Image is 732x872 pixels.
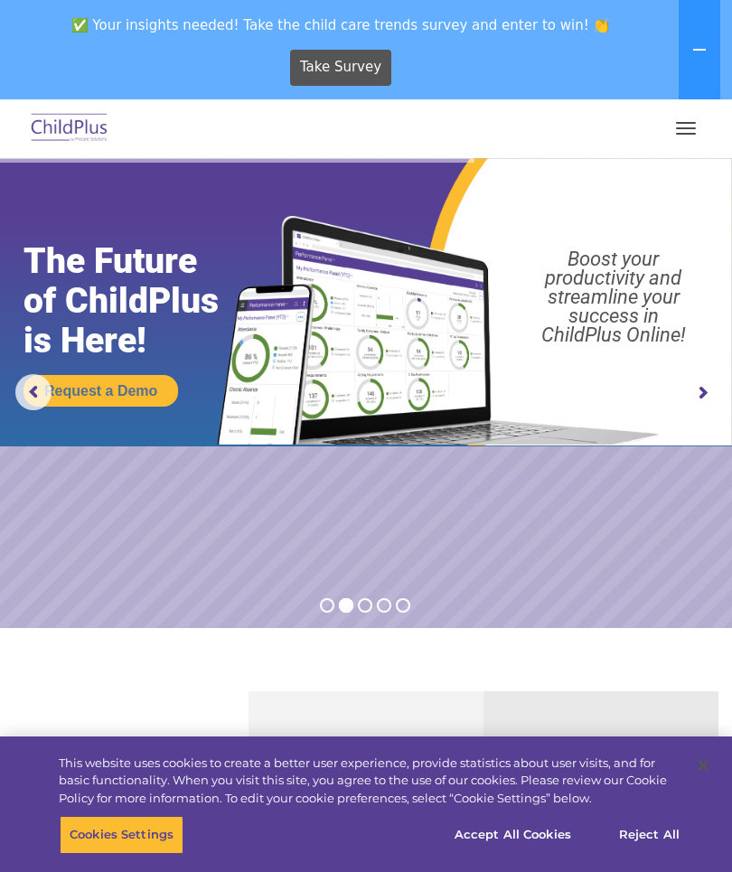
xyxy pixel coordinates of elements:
button: Reject All [593,816,706,854]
img: ChildPlus by Procare Solutions [27,108,112,150]
span: ✅ Your insights needed! Take the child care trends survey and enter to win! 👏 [7,7,675,42]
a: Request a Demo [23,375,178,407]
div: This website uses cookies to create a better user experience, provide statistics about user visit... [59,755,681,808]
button: Cookies Settings [60,816,183,854]
rs-layer: Boost your productivity and streamline your success in ChildPlus Online! [505,249,722,344]
button: Close [683,745,723,785]
span: Take Survey [300,52,381,83]
button: Accept All Cookies [445,816,581,854]
a: Take Survey [290,50,392,86]
rs-layer: The Future of ChildPlus is Here! [23,241,258,361]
